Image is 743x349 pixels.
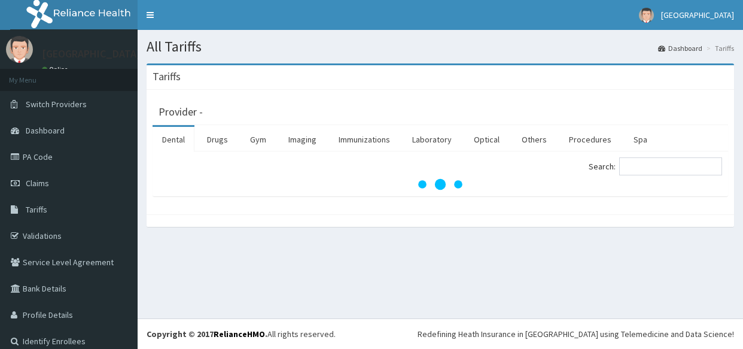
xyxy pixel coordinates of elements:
[197,127,237,152] a: Drugs
[418,328,734,340] div: Redefining Heath Insurance in [GEOGRAPHIC_DATA] using Telemedicine and Data Science!
[619,157,722,175] input: Search:
[658,43,702,53] a: Dashboard
[639,8,654,23] img: User Image
[159,107,203,117] h3: Provider -
[26,178,49,189] span: Claims
[138,318,743,349] footer: All rights reserved.
[559,127,621,152] a: Procedures
[279,127,326,152] a: Imaging
[6,36,33,63] img: User Image
[26,99,87,110] span: Switch Providers
[42,65,71,74] a: Online
[416,160,464,208] svg: audio-loading
[153,127,194,152] a: Dental
[512,127,556,152] a: Others
[464,127,509,152] a: Optical
[589,157,722,175] label: Search:
[147,329,267,339] strong: Copyright © 2017 .
[153,71,181,82] h3: Tariffs
[403,127,461,152] a: Laboratory
[147,39,734,54] h1: All Tariffs
[661,10,734,20] span: [GEOGRAPHIC_DATA]
[704,43,734,53] li: Tariffs
[26,204,47,215] span: Tariffs
[240,127,276,152] a: Gym
[26,125,65,136] span: Dashboard
[42,48,141,59] p: [GEOGRAPHIC_DATA]
[624,127,657,152] a: Spa
[329,127,400,152] a: Immunizations
[214,329,265,339] a: RelianceHMO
